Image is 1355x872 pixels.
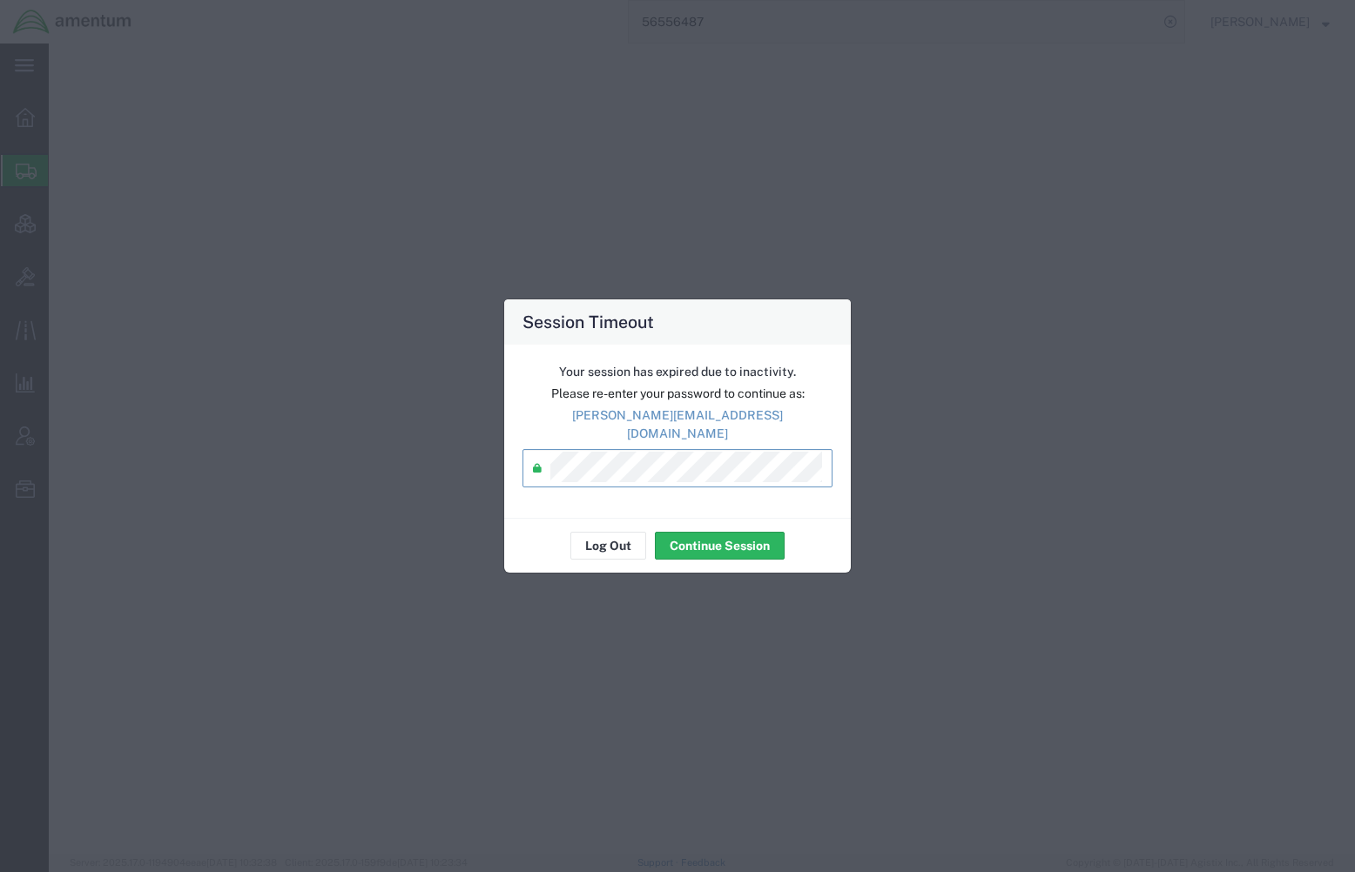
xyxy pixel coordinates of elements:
[522,309,654,334] h4: Session Timeout
[522,385,833,403] p: Please re-enter your password to continue as:
[522,406,833,443] p: [PERSON_NAME][EMAIL_ADDRESS][DOMAIN_NAME]
[522,363,833,381] p: Your session has expired due to inactivity.
[570,532,646,560] button: Log Out
[655,532,785,560] button: Continue Session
